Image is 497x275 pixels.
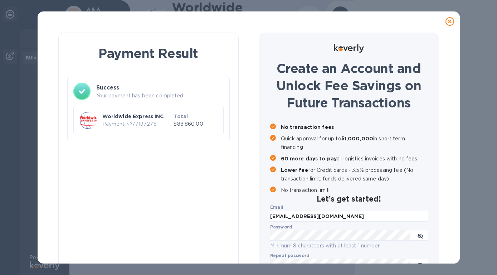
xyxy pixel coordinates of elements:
[334,44,364,53] img: Logo
[413,257,428,271] button: toggle password visibility
[96,83,224,92] h3: Success
[281,166,428,183] p: for Credit cards - 3.5% processing fee (No transaction limit, funds delivered same day)
[270,254,310,258] label: Repeat password
[281,154,428,163] p: all logistics invoices with no fees
[270,60,428,111] h1: Create an Account and Unlock Fee Savings on Future Transactions
[96,92,224,100] p: Your payment has been completed.
[281,124,334,130] b: No transaction fees
[102,120,171,128] p: Payment № 77197278
[270,242,428,250] p: Minimum 8 characters with at least 1 number
[281,156,337,161] b: 60 more days to pay
[281,134,428,151] p: Quick approval for up to in short term financing
[281,186,428,194] p: No transaction limit
[413,228,428,243] button: toggle password visibility
[270,194,428,203] h2: Let’s get started!
[174,114,188,119] b: Total
[341,136,373,141] b: $1,000,000
[270,225,292,229] label: Password
[70,44,227,62] h1: Payment Result
[270,211,428,222] input: Enter email address
[270,204,284,210] b: Email
[174,120,217,128] p: $88,860.00
[102,113,171,120] p: Worldwide Express INC
[281,167,308,173] b: Lower fee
